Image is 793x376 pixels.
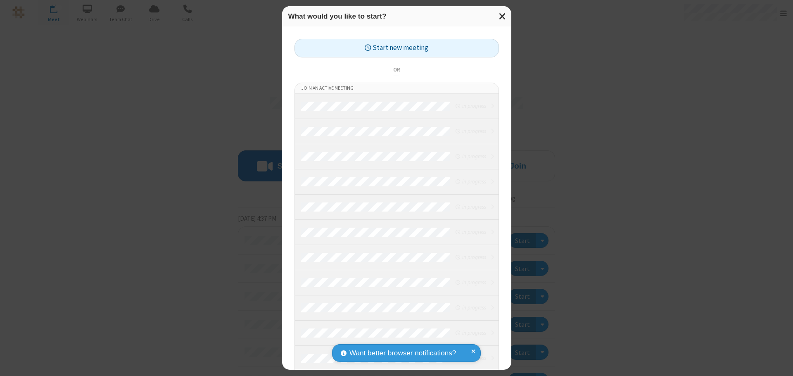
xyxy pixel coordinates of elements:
em: in progress [456,127,486,135]
em: in progress [456,203,486,211]
li: Join an active meeting [295,83,499,94]
em: in progress [456,102,486,110]
h3: What would you like to start? [288,12,505,20]
em: in progress [456,152,486,160]
em: in progress [456,178,486,186]
em: in progress [456,253,486,261]
em: in progress [456,228,486,236]
em: in progress [456,329,486,337]
span: Want better browser notifications? [349,348,456,359]
button: Close modal [494,6,511,26]
em: in progress [456,278,486,286]
span: or [390,64,403,76]
em: in progress [456,304,486,312]
button: Start new meeting [294,39,499,57]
